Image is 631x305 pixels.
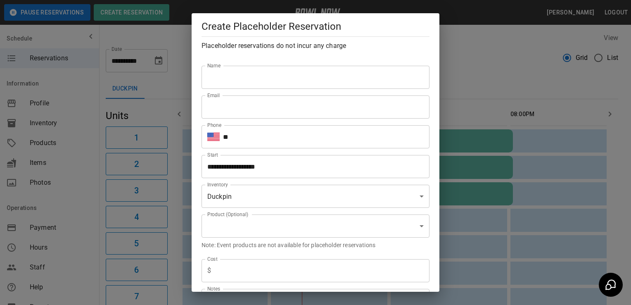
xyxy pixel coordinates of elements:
div: ​ [202,214,429,238]
div: Duckpin [202,185,429,208]
label: Phone [207,122,221,129]
h5: Create Placeholder Reservation [202,20,429,33]
input: Choose date, selected date is Sep 9, 2025 [202,155,424,178]
p: $ [207,266,211,276]
h6: Placeholder reservations do not incur any charge [202,40,429,52]
button: Select country [207,131,220,143]
p: Note: Event products are not available for placeholder reservations [202,241,429,249]
label: Start [207,151,218,158]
